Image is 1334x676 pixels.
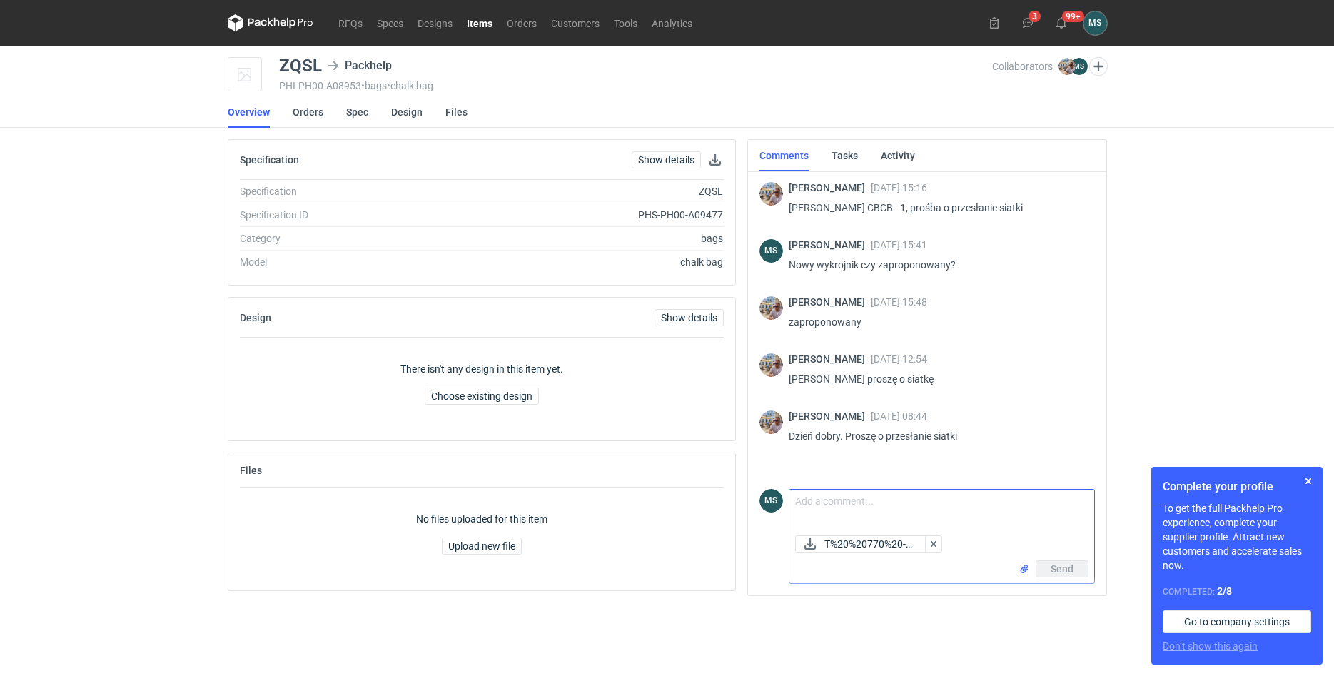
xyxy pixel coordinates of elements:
[832,140,858,171] a: Tasks
[871,182,927,193] span: [DATE] 15:16
[500,14,544,31] a: Orders
[1163,584,1311,599] div: Completed:
[433,208,724,222] div: PHS-PH00-A09477
[410,14,460,31] a: Designs
[1083,11,1107,35] button: MS
[240,312,271,323] h2: Design
[881,140,915,171] a: Activity
[370,14,410,31] a: Specs
[789,256,1083,273] p: Nowy wykrojnik czy zaproponowany?
[759,182,783,206] img: Michał Palasek
[759,489,783,513] figcaption: MS
[759,296,783,320] img: Michał Palasek
[632,151,701,168] a: Show details
[240,154,299,166] h2: Specification
[544,14,607,31] a: Customers
[871,410,927,422] span: [DATE] 08:44
[445,96,468,128] a: Files
[789,182,871,193] span: [PERSON_NAME]
[871,296,927,308] span: [DATE] 15:48
[759,140,809,171] a: Comments
[433,184,724,198] div: ZQSL
[1217,585,1232,597] strong: 2 / 8
[448,541,515,551] span: Upload new file
[1163,639,1258,653] button: Don’t show this again
[1088,57,1107,76] button: Edit collaborators
[824,536,916,552] span: T%20%20770%20-%...
[240,184,433,198] div: Specification
[425,388,539,405] button: Choose existing design
[1016,11,1039,34] button: 3
[361,80,387,91] span: • bags
[759,239,783,263] figcaption: MS
[1163,478,1311,495] h1: Complete your profile
[1058,58,1076,75] img: Michał Palasek
[433,231,724,246] div: bags
[1163,610,1311,633] a: Go to company settings
[871,239,927,251] span: [DATE] 15:41
[346,96,368,128] a: Spec
[1083,11,1107,35] div: Michał Sokołowski
[789,313,1083,331] p: zaproponowany
[759,410,783,434] img: Michał Palasek
[400,362,563,376] p: There isn't any design in this item yet.
[228,96,270,128] a: Overview
[279,57,322,74] div: ZQSL
[789,239,871,251] span: [PERSON_NAME]
[240,255,433,269] div: Model
[391,96,423,128] a: Design
[279,80,992,91] div: PHI-PH00-A08953
[442,538,522,555] button: Upload new file
[433,255,724,269] div: chalk bag
[460,14,500,31] a: Items
[331,14,370,31] a: RFQs
[789,353,871,365] span: [PERSON_NAME]
[1051,564,1073,574] span: Send
[240,231,433,246] div: Category
[1050,11,1073,34] button: 99+
[293,96,323,128] a: Orders
[707,151,724,168] button: Download specification
[387,80,433,91] span: • chalk bag
[431,391,532,401] span: Choose existing design
[1036,560,1088,577] button: Send
[789,370,1083,388] p: [PERSON_NAME] proszę o siatkę
[789,410,871,422] span: [PERSON_NAME]
[789,296,871,308] span: [PERSON_NAME]
[416,512,547,526] p: No files uploaded for this item
[1163,501,1311,572] p: To get the full Packhelp Pro experience, complete your supplier profile. Attract new customers an...
[871,353,927,365] span: [DATE] 12:54
[240,208,433,222] div: Specification ID
[240,465,262,476] h2: Files
[759,239,783,263] div: Michał Sokołowski
[795,535,928,553] button: T%20%20770%20-%...
[1300,473,1317,490] button: Skip for now
[1071,58,1088,75] figcaption: MS
[607,14,645,31] a: Tools
[228,14,313,31] svg: Packhelp Pro
[759,353,783,377] img: Michał Palasek
[645,14,699,31] a: Analytics
[789,428,1083,445] p: Dzień dobry. Proszę o przesłanie siatki
[655,309,724,326] a: Show details
[789,199,1083,216] p: [PERSON_NAME] CBCB - 1, prośba o przesłanie siatki
[328,57,392,74] div: Packhelp
[795,535,928,553] div: T%20%20770%20-%20440%20x%20540%20x%20140%20wykrojnik.pdf
[759,489,783,513] div: Michał Sokołowski
[992,61,1053,72] span: Collaborators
